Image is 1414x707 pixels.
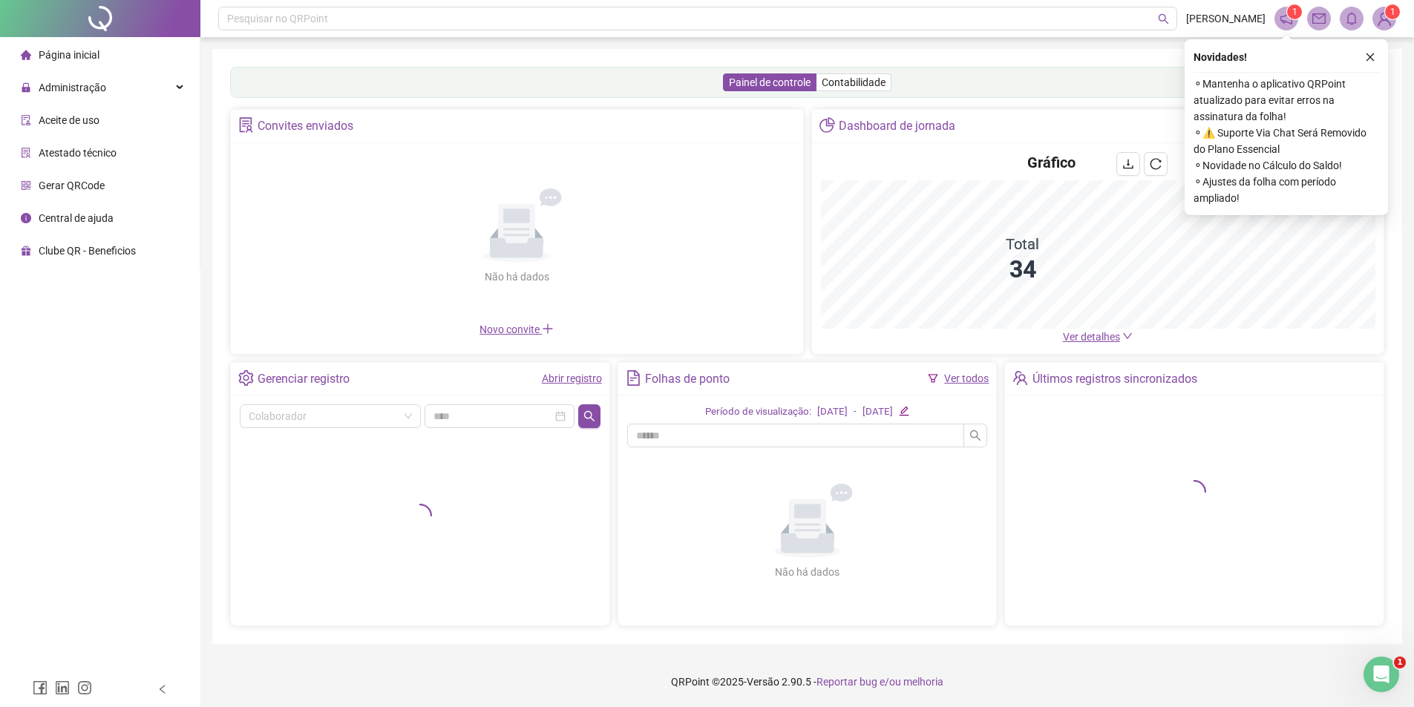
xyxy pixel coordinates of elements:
span: facebook [33,680,48,695]
span: Clube QR - Beneficios [39,245,136,257]
span: ⚬ Ajustes da folha com período ampliado! [1194,174,1379,206]
span: search [969,430,981,441]
img: 84190 [1373,7,1395,30]
span: close [1365,52,1375,62]
div: Folhas de ponto [645,366,730,392]
span: gift [21,246,31,256]
span: down [1122,331,1133,341]
span: instagram [77,680,92,695]
span: Novo convite [479,323,554,335]
span: Página inicial [39,49,99,61]
span: bell [1345,12,1358,25]
span: Novidades ! [1194,49,1247,65]
span: Atestado técnico [39,147,117,159]
span: info-circle [21,213,31,223]
iframe: Intercom live chat [1364,657,1399,692]
span: ⚬ ⚠️ Suporte Via Chat Será Removido do Plano Essencial [1194,125,1379,157]
sup: Atualize o seu contato no menu Meus Dados [1385,4,1400,19]
span: notification [1280,12,1293,25]
span: lock [21,82,31,93]
span: team [1012,370,1028,386]
div: Gerenciar registro [258,366,350,392]
span: Aceite de uso [39,114,99,126]
div: [DATE] [863,404,893,420]
div: Período de visualização: [705,404,811,420]
span: 1 [1390,7,1395,17]
span: loading [1182,480,1206,504]
span: left [157,684,168,694]
span: ⚬ Novidade no Cálculo do Saldo! [1194,157,1379,174]
span: Painel de controle [729,76,811,88]
span: pie-chart [819,117,835,133]
div: Não há dados [448,269,585,285]
span: filter [928,373,938,384]
span: ⚬ Mantenha o aplicativo QRPoint atualizado para evitar erros na assinatura da folha! [1194,76,1379,125]
div: [DATE] [817,404,848,420]
span: qrcode [21,180,31,191]
span: loading [408,504,432,527]
span: Gerar QRCode [39,180,105,191]
span: 1 [1394,657,1406,668]
span: Versão [747,676,779,688]
sup: 1 [1287,4,1302,19]
div: Convites enviados [258,114,353,139]
span: Administração [39,82,106,93]
span: download [1122,158,1134,170]
span: search [1158,13,1169,24]
span: search [583,410,595,422]
div: Não há dados [739,564,876,580]
span: plus [542,323,554,335]
span: audit [21,115,31,125]
span: Contabilidade [822,76,886,88]
span: reload [1150,158,1162,170]
div: Dashboard de jornada [839,114,955,139]
a: Ver detalhes down [1063,331,1133,343]
span: home [21,50,31,60]
div: Últimos registros sincronizados [1032,366,1197,392]
span: solution [21,148,31,158]
span: setting [238,370,254,386]
div: - [854,404,857,420]
a: Ver todos [944,372,989,384]
span: mail [1312,12,1326,25]
span: edit [899,406,909,415]
span: Ver detalhes [1063,331,1120,343]
h4: Gráfico [1027,152,1076,173]
a: Abrir registro [542,372,602,384]
span: Reportar bug e/ou melhoria [816,676,943,688]
span: [PERSON_NAME] [1186,10,1266,27]
span: linkedin [55,680,70,695]
span: Central de ajuda [39,212,114,224]
span: solution [238,117,254,133]
span: 1 [1292,7,1297,17]
span: file-text [626,370,641,386]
